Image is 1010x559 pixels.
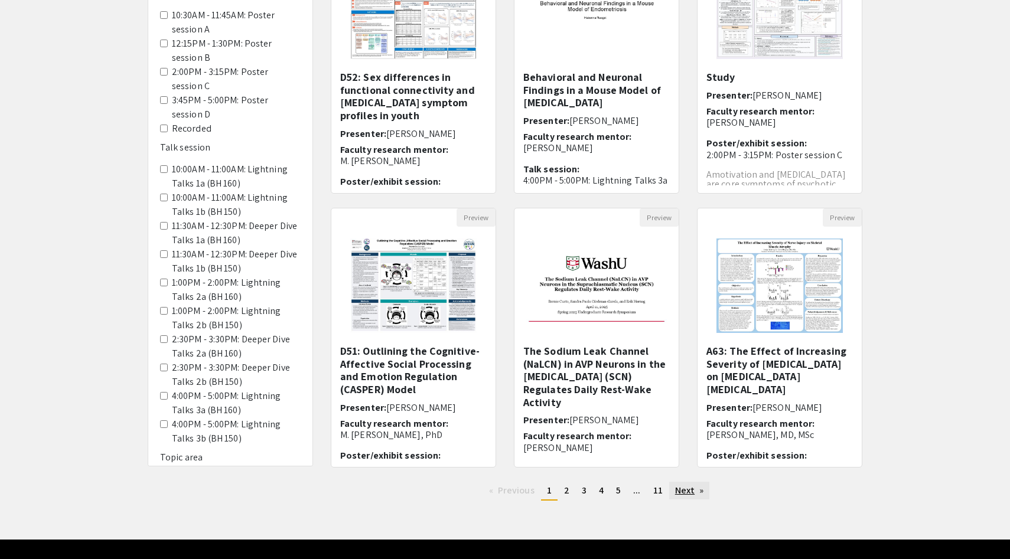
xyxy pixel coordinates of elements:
[599,484,604,496] span: 4
[706,7,853,84] h5: C2: Exploring Unique Trends Between Mental Effort and Negative Symptoms in Psychotic and [MEDICAL...
[457,208,496,227] button: Preview
[669,482,710,499] a: Next page
[340,417,448,430] span: Faculty research mentor:
[160,452,301,463] h6: Topic area
[706,90,853,101] h6: Presenter:
[706,117,853,128] p: [PERSON_NAME]
[340,449,441,462] span: Poster/exhibit session:
[172,65,301,93] label: 2:00PM - 3:15PM: Poster session C
[172,276,301,304] label: 1:00PM - 2:00PM: Lightning Talks 2a (BH 160)
[172,389,301,417] label: 4:00PM - 5:00PM: Lightning Talks 3a (BH 160)
[523,175,670,197] p: 4:00PM - 5:00PM: Lightning Talks 3a (BH 160)
[564,484,569,496] span: 2
[172,417,301,446] label: 4:00PM - 5:00PM: Lightning Talks 3b (BH 150)
[706,137,807,149] span: Poster/exhibit session:
[582,484,587,496] span: 3
[172,304,301,332] label: 1:00PM - 2:00PM: Lightning Talks 2b (BH 150)
[340,402,487,413] h6: Presenter:
[514,208,679,468] div: Open Presentation <p><span style="color: black;">The Sodium Leak Channel (NaLCN) in AVP Neurons i...
[338,227,488,345] img: <p>D51: Outlining the Cognitive-Affective Social Processing and Emotion Regulation (CASPER) Model...
[523,430,631,442] span: Faculty research mentor:
[340,175,441,188] span: Poster/exhibit session:
[340,71,487,122] h5: D52: Sex differences in functional connectivity and [MEDICAL_DATA] symptom profiles in youth
[706,402,853,413] h6: Presenter:
[752,401,822,414] span: [PERSON_NAME]
[172,247,301,276] label: 11:30AM - 12:30PM: Deeper Dive Talks 1b (BH 150)
[340,345,487,395] h5: D51: Outlining the Cognitive-Affective Social Processing and Emotion Regulation (CASPER) Model
[706,449,807,462] span: Poster/exhibit session:
[616,484,621,496] span: 5
[523,115,670,126] h6: Presenter:
[514,234,679,337] img: <p><span style="color: black;">The Sodium Leak Channel (NaLCN) in AVP Neurons in the Suprachiasma...
[386,128,456,140] span: [PERSON_NAME]
[706,149,853,161] p: 2:00PM - 3:15PM: Poster session C
[706,429,853,440] p: [PERSON_NAME], MD, MSc
[340,429,487,440] p: M. [PERSON_NAME], PhD
[172,332,301,361] label: 2:30PM - 3:30PM: Deeper Dive Talks 2a (BH 160)
[386,401,456,414] span: [PERSON_NAME]
[331,208,496,468] div: Open Presentation <p>D51: Outlining the Cognitive-Affective Social Processing and Emotion Regulat...
[823,208,862,227] button: Preview
[752,89,822,102] span: [PERSON_NAME]
[523,442,670,453] p: [PERSON_NAME]
[172,191,301,219] label: 10:00AM - 11:00AM: Lightning Talks 1b (BH 150)
[706,417,814,430] span: Faculty research mentor:
[523,163,579,175] span: Talk session:
[172,93,301,122] label: 3:45PM - 5:00PM: Poster session D
[172,8,301,37] label: 10:30AM - 11:45AM: Poster session A
[633,484,640,496] span: ...
[640,208,679,227] button: Preview
[653,484,663,496] span: 11
[706,168,846,200] span: Amotivation and [MEDICAL_DATA] are core symptoms of psychotic and ...
[706,345,853,395] h5: A63: The Effect of Increasing Severity of [MEDICAL_DATA] on [MEDICAL_DATA] [MEDICAL_DATA]
[340,128,487,139] h6: Presenter:
[340,155,487,166] p: M. [PERSON_NAME]
[569,414,639,426] span: [PERSON_NAME]
[172,122,211,136] label: Recorded
[340,143,448,156] span: Faculty research mentor:
[9,506,50,550] iframe: Chat
[172,361,301,389] label: 2:30PM - 3:30PM: Deeper Dive Talks 2b (BH 150)
[569,115,639,127] span: [PERSON_NAME]
[523,142,670,153] p: [PERSON_NAME]
[331,482,862,501] ul: Pagination
[705,227,854,345] img: <p class="ql-align-center">A63: The Effect of Increasing Severity of Nerve Injury on Skeletal Mus...
[172,162,301,191] label: 10:00AM - 11:00AM: Lightning Talks 1a (BH 160)
[523,345,670,408] h5: The Sodium Leak Channel (NaLCN) in AVP Neurons in the [MEDICAL_DATA] (SCN) Regulates Daily Rest-W...
[172,37,301,65] label: 12:15PM - 1:30PM: Poster session B
[160,142,301,153] h6: Talk session
[706,105,814,117] span: Faculty research mentor:
[172,219,301,247] label: 11:30AM - 12:30PM: Deeper Dive Talks 1a (BH 160)
[547,484,552,496] span: 1
[697,208,862,468] div: Open Presentation <p class="ql-align-center">A63: The Effect of Increasing Severity of Nerve Inju...
[523,71,670,109] h5: Behavioral and Neuronal Findings in a Mouse Model of [MEDICAL_DATA]
[523,414,670,426] h6: Presenter:
[523,130,631,143] span: Faculty research mentor:
[498,484,535,496] span: Previous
